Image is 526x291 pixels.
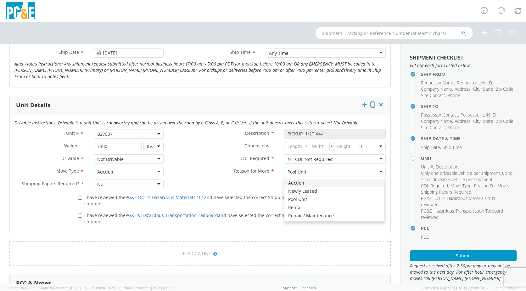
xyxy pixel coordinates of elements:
input: I have reviewed thePG&E DOT's Hazardous Materials 101and have selected the correct Shipping Paper... [78,196,82,200]
li: , [473,86,481,92]
h4: Unit [421,156,517,161]
span: City [473,118,480,124]
li: , [421,164,434,170]
span: Site Contact [421,92,445,98]
span: Ship Date [59,49,79,55]
span: State [483,118,493,124]
span: master, [DATE] 09:59:06 [138,285,176,290]
span: Only one driveable vehicle per shipment, up to 3 not driveable vehicle per shipment [421,170,512,182]
div: Pool Unit [284,195,384,203]
span: Weight [64,143,79,149]
div: Auction [97,169,113,175]
span: CDL Required [421,183,448,189]
li: , [483,86,494,92]
span: Reason For Move [474,183,508,189]
div: Auction [284,179,384,187]
li: , [421,183,449,189]
span: Zip Code [496,86,513,92]
span: PCC [421,234,429,240]
span: City [473,86,480,92]
div: Pool Unit [288,169,306,175]
span: State [483,86,493,92]
span: Company Name [421,86,452,92]
span: Fill out each form listed below [410,62,517,69]
a: Feedback [301,285,316,290]
li: , [421,189,472,195]
input: Height [333,142,354,151]
span: Ship Time [230,49,251,55]
span: Ship Time [443,144,462,150]
li: , [421,86,453,92]
a: PG&E's Hazardous Transportation Tailboard [126,212,218,218]
span: Description [245,130,269,136]
span: PG&E DOT's Hazardous Materials 101 reviewed [421,195,495,208]
li: , [455,118,472,124]
span: master, [DATE] 10:42:29 [57,285,95,290]
span: B27537 [97,131,160,137]
span: Copyright © [DATE]-[DATE] Agistix Inc., All Rights Reserved [423,285,518,290]
span: Client: 2025.14.0-db4321d [96,285,176,290]
h4: Ship From [421,72,517,77]
span: PG&E Hazardous Transportation Tailboard reviewed [421,208,503,220]
span: Server: 2025.16.0-9544af67660 [8,285,95,290]
button: Submit [410,250,517,261]
h3: Unit Details [16,102,50,108]
i: After Hours Instructions: Any shipment request submitted after normal business hours (7:00 am - 5... [14,61,381,79]
span: Phone [448,92,460,98]
input: Shipment, Tracking or Reference Number (at least 4 chars) [316,27,473,39]
span: Drivable [61,155,79,161]
span: Dimensions [244,143,269,149]
span: Possessor LAN ID [461,112,496,118]
span: Requestor LAN ID [457,80,492,86]
li: , [461,112,497,118]
i: Drivable Instructions: Drivable is a unit that is roadworthy and can be driven over the road by a... [14,120,358,126]
input: I have reviewed thePG&E's Hazardous Transportation Tailboardand have selected the correct Shippin... [78,214,82,218]
span: CDL Required [240,155,269,161]
li: , [421,92,446,99]
div: No [97,181,103,188]
span: I have reviewed the and have selected the correct Shipping Paper requirement for each unit to be ... [84,194,369,207]
div: N - CDL Not Required [288,156,333,163]
h4: Ship Date & Time [421,136,517,141]
span: Site Contact [421,124,445,130]
h4: Ship To [421,104,517,109]
span: Address [455,118,471,124]
span: Reason for Move [234,168,269,174]
span: Description [436,164,458,170]
span: Company Name [421,118,452,124]
div: Not Drivable [97,156,124,163]
span: X [330,142,333,151]
span: Zip Code [496,118,513,124]
div: Rental [284,203,384,212]
span: Move Type [56,168,79,174]
span: Requests received after 2:30pm may or may not be moved to the next day. For after hour emergency ... [410,263,517,282]
strong: Shipment Checklist [410,54,463,61]
li: , [421,80,455,86]
span: Phone [448,124,460,130]
li: , [483,118,494,124]
input: Length [284,142,305,151]
span: Unit # [66,130,79,136]
li: , [455,86,472,92]
li: , [496,118,514,124]
span: Shipping Papers Required [421,189,471,195]
span: Address [455,86,471,92]
li: , [421,195,515,208]
li: , [421,144,441,151]
li: , [473,118,481,124]
span: Shipping Papers Required? [22,180,79,186]
a: Support [283,285,297,290]
li: , [474,183,509,189]
span: Ship Date [421,144,440,150]
span: Unit # [421,164,433,170]
li: , [421,124,446,131]
a: ADD A UNIT [9,241,391,266]
div: Any Time [269,50,288,56]
span: B27537 [94,129,164,139]
li: , [436,164,459,170]
li: , [450,183,473,189]
li: , [496,86,514,92]
img: pge-logo-06675f144f4cfa6a6814.png [5,2,36,20]
li: , [457,80,493,86]
li: , [421,170,515,183]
